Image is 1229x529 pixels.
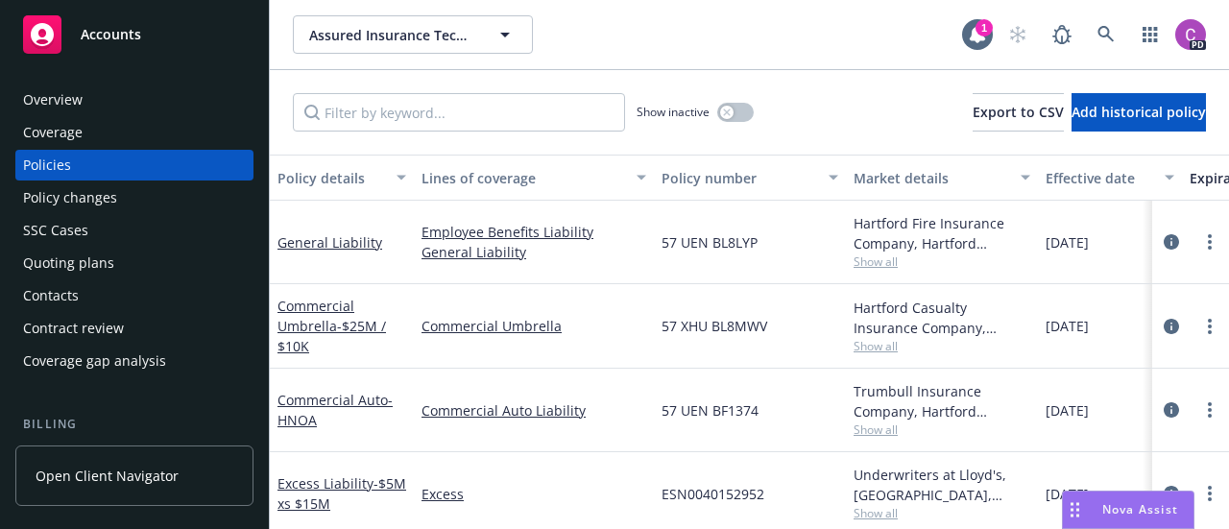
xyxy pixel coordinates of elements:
div: Underwriters at Lloyd's, [GEOGRAPHIC_DATA], [PERSON_NAME] of London, CFC Underwriting, CRC Group [854,465,1030,505]
a: Employee Benefits Liability [422,222,646,242]
a: Search [1087,15,1125,54]
a: Report a Bug [1043,15,1081,54]
a: Coverage [15,117,253,148]
span: Assured Insurance Technologies, Inc. [309,25,475,45]
span: 57 UEN BL8LYP [662,232,758,252]
button: Nova Assist [1062,491,1194,529]
a: circleInformation [1160,482,1183,505]
span: Show all [854,421,1030,438]
a: Policy changes [15,182,253,213]
a: circleInformation [1160,315,1183,338]
div: Billing [15,415,253,434]
button: Policy details [270,155,414,201]
input: Filter by keyword... [293,93,625,132]
div: Coverage [23,117,83,148]
a: Commercial Umbrella [422,316,646,336]
button: Lines of coverage [414,155,654,201]
span: ESN0040152952 [662,484,764,504]
a: circleInformation [1160,398,1183,421]
span: [DATE] [1046,484,1089,504]
div: Hartford Fire Insurance Company, Hartford Insurance Group [854,213,1030,253]
button: Effective date [1038,155,1182,201]
span: Open Client Navigator [36,466,179,486]
div: Policy details [277,168,385,188]
a: more [1198,230,1221,253]
button: Export to CSV [973,93,1064,132]
span: 57 UEN BF1374 [662,400,759,421]
div: Effective date [1046,168,1153,188]
div: Trumbull Insurance Company, Hartford Insurance Group [854,381,1030,421]
div: Coverage gap analysis [23,346,166,376]
div: Contract review [23,313,124,344]
a: more [1198,398,1221,421]
a: Accounts [15,8,253,61]
div: SSC Cases [23,215,88,246]
a: Overview [15,84,253,115]
a: Switch app [1131,15,1169,54]
a: circleInformation [1160,230,1183,253]
a: Quoting plans [15,248,253,278]
span: Add historical policy [1072,103,1206,121]
span: [DATE] [1046,316,1089,336]
span: Show all [854,338,1030,354]
button: Market details [846,155,1038,201]
div: Policies [23,150,71,180]
a: Excess [422,484,646,504]
span: 57 XHU BL8MWV [662,316,767,336]
img: photo [1175,19,1206,50]
div: Overview [23,84,83,115]
button: Assured Insurance Technologies, Inc. [293,15,533,54]
div: Drag to move [1063,492,1087,528]
a: General Liability [422,242,646,262]
div: Market details [854,168,1009,188]
span: Show all [854,505,1030,521]
a: Policies [15,150,253,180]
div: Quoting plans [23,248,114,278]
button: Policy number [654,155,846,201]
a: Contract review [15,313,253,344]
div: Hartford Casualty Insurance Company, Hartford Insurance Group [854,298,1030,338]
a: Commercial Umbrella [277,297,386,355]
a: more [1198,315,1221,338]
div: Policy changes [23,182,117,213]
a: Commercial Auto [277,391,393,429]
a: Excess Liability [277,474,406,513]
a: General Liability [277,233,382,252]
span: [DATE] [1046,232,1089,252]
div: Lines of coverage [422,168,625,188]
span: Accounts [81,27,141,42]
span: Show inactive [637,104,710,120]
div: Policy number [662,168,817,188]
div: Contacts [23,280,79,311]
a: Coverage gap analysis [15,346,253,376]
a: more [1198,482,1221,505]
div: 1 [976,19,993,36]
span: Export to CSV [973,103,1064,121]
span: Nova Assist [1102,501,1178,517]
a: Start snowing [999,15,1037,54]
span: [DATE] [1046,400,1089,421]
a: Contacts [15,280,253,311]
a: Commercial Auto Liability [422,400,646,421]
span: Show all [854,253,1030,270]
button: Add historical policy [1072,93,1206,132]
a: SSC Cases [15,215,253,246]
